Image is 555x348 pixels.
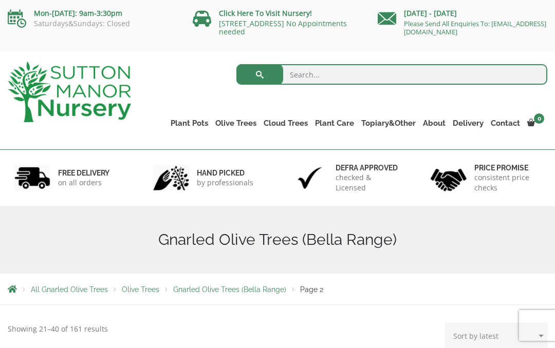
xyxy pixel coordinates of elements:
[358,116,419,130] a: Topiary&Other
[474,163,541,172] h6: Price promise
[431,162,467,194] img: 4.jpg
[14,165,50,191] img: 1.jpg
[173,285,286,294] a: Gnarled Olive Trees (Bella Range)
[336,163,402,172] h6: Defra approved
[122,285,159,294] a: Olive Trees
[8,285,547,293] nav: Breadcrumbs
[292,165,328,191] img: 3.jpg
[8,323,108,335] p: Showing 21–40 of 161 results
[336,172,402,193] p: checked & Licensed
[219,18,347,36] a: [STREET_ADDRESS] No Appointments needed
[8,7,177,20] p: Mon-[DATE]: 9am-3:30pm
[197,178,253,188] p: by professionals
[449,116,487,130] a: Delivery
[153,165,189,191] img: 2.jpg
[8,230,547,249] h1: Gnarled Olive Trees (Bella Range)
[31,285,108,294] a: All Gnarled Olive Trees
[404,19,546,36] a: Please Send All Enquiries To: [EMAIL_ADDRESS][DOMAIN_NAME]
[311,116,358,130] a: Plant Care
[419,116,449,130] a: About
[236,64,547,85] input: Search...
[212,116,260,130] a: Olive Trees
[197,168,253,178] h6: hand picked
[300,285,323,294] span: Page 2
[260,116,311,130] a: Cloud Trees
[378,7,547,20] p: [DATE] - [DATE]
[58,168,109,178] h6: FREE DELIVERY
[474,172,541,193] p: consistent price checks
[8,62,131,122] img: logo
[487,116,524,130] a: Contact
[524,116,547,130] a: 0
[534,113,544,124] span: 0
[167,116,212,130] a: Plant Pots
[219,8,312,18] a: Click Here To Visit Nursery!
[58,178,109,188] p: on all orders
[8,20,177,28] p: Saturdays&Sundays: Closed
